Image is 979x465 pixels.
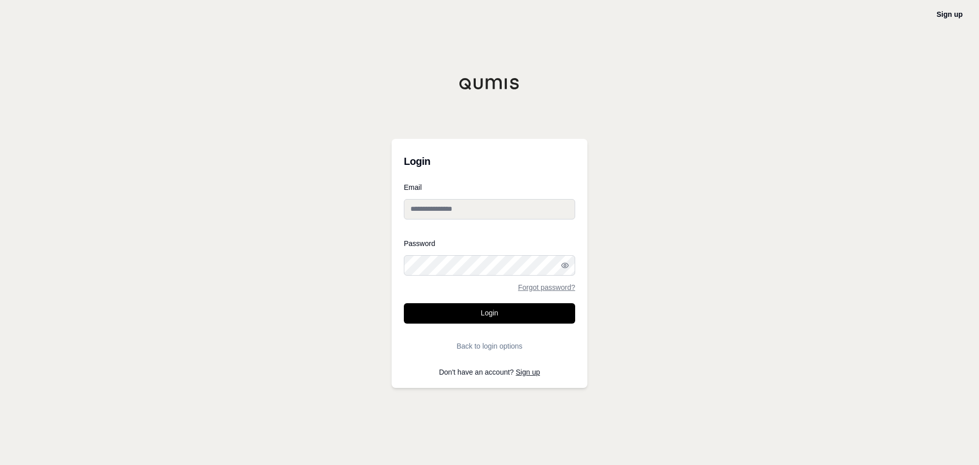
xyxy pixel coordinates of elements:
[937,10,963,18] a: Sign up
[459,78,520,90] img: Qumis
[404,336,575,356] button: Back to login options
[404,369,575,376] p: Don't have an account?
[404,184,575,191] label: Email
[404,151,575,172] h3: Login
[518,284,575,291] a: Forgot password?
[404,303,575,324] button: Login
[516,368,540,376] a: Sign up
[404,240,575,247] label: Password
